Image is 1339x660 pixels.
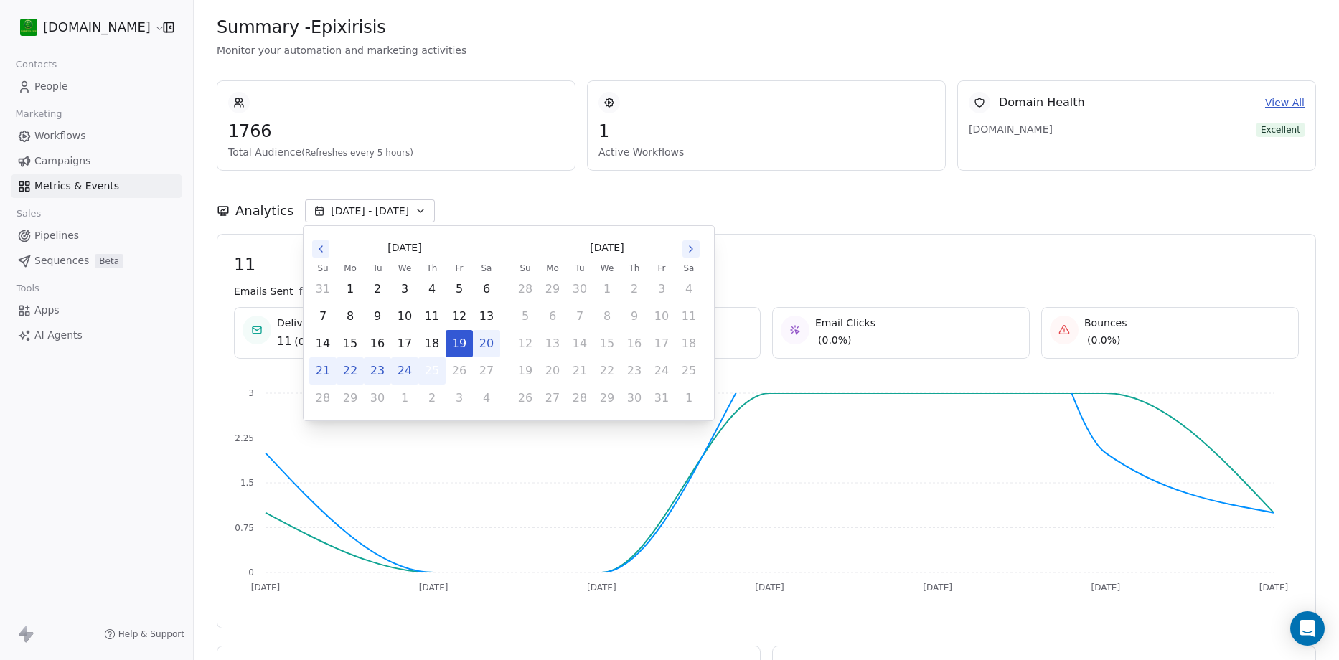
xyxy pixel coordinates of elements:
[419,331,445,357] button: Thursday, September 18th, 2025
[34,228,79,243] span: Pipelines
[310,276,336,302] button: Sunday, August 31st, 2025
[387,240,421,255] span: [DATE]
[17,15,153,39] button: [DOMAIN_NAME]
[34,303,60,318] span: Apps
[512,358,538,384] button: Sunday, October 19th, 2025
[755,583,784,593] tspan: [DATE]
[228,145,564,159] span: Total Audience
[419,385,445,411] button: Thursday, October 2nd, 2025
[540,358,565,384] button: Monday, October 20th, 2025
[248,388,254,398] tspan: 3
[235,202,293,220] span: Analytics
[118,628,184,640] span: Help & Support
[34,328,83,343] span: AI Agents
[34,154,90,169] span: Campaigns
[1290,611,1325,646] div: Open Intercom Messenger
[419,583,448,593] tspan: [DATE]
[446,261,473,275] th: Friday
[621,331,647,357] button: Thursday, October 16th, 2025
[621,358,647,384] button: Thursday, October 23rd, 2025
[392,385,418,411] button: Wednesday, October 1st, 2025
[594,331,620,357] button: Wednesday, October 15th, 2025
[512,385,538,411] button: Sunday, October 26th, 2025
[649,276,675,302] button: Friday, October 3rd, 2025
[594,358,620,384] button: Wednesday, October 22nd, 2025
[337,276,363,302] button: Monday, September 1st, 2025
[540,331,565,357] button: Monday, October 13th, 2025
[621,276,647,302] button: Thursday, October 2nd, 2025
[815,316,875,330] span: Email Clicks
[95,254,123,268] span: Beta
[391,261,418,275] th: Wednesday
[34,128,86,143] span: Workflows
[392,303,418,329] button: Wednesday, September 10th, 2025
[365,358,390,384] button: Tuesday, September 23rd, 2025, selected
[43,18,151,37] span: [DOMAIN_NAME]
[567,303,593,329] button: Tuesday, October 7th, 2025
[540,303,565,329] button: Monday, October 6th, 2025
[364,261,391,275] th: Tuesday
[676,276,702,302] button: Saturday, October 4th, 2025
[1091,583,1121,593] tspan: [DATE]
[310,358,336,384] button: Sunday, September 21st, 2025, selected
[675,261,703,275] th: Saturday
[567,358,593,384] button: Tuesday, October 21st, 2025
[294,334,318,349] span: ( 0% )
[309,261,337,275] th: Sunday
[540,385,565,411] button: Monday, October 27th, 2025
[11,174,182,198] a: Metrics & Events
[512,331,538,357] button: Sunday, October 12th, 2025
[818,333,852,347] span: ( 0.0% )
[337,331,363,357] button: Monday, September 15th, 2025
[11,324,182,347] a: AI Agents
[446,358,472,384] button: Friday, September 26th, 2025
[676,385,702,411] button: Saturday, November 1st, 2025
[474,385,499,411] button: Saturday, October 4th, 2025
[9,54,63,75] span: Contacts
[474,303,499,329] button: Saturday, September 13th, 2025
[34,253,89,268] span: Sequences
[598,145,934,159] span: Active Workflows
[566,261,593,275] th: Tuesday
[621,385,647,411] button: Thursday, October 30th, 2025
[474,276,499,302] button: Saturday, September 6th, 2025
[621,261,648,275] th: Thursday
[446,385,472,411] button: Friday, October 3rd, 2025
[567,331,593,357] button: Tuesday, October 14th, 2025
[676,331,702,357] button: Saturday, October 18th, 2025
[10,278,45,299] span: Tools
[310,331,336,357] button: Sunday, September 14th, 2025
[682,240,700,258] button: Go to the Next Month
[299,284,443,298] span: from [DATE] to [DATE] (EET).
[277,333,291,350] span: 11
[676,303,702,329] button: Saturday, October 11th, 2025
[217,16,386,38] span: Summary - Epixirisis
[419,358,445,384] button: Today, Thursday, September 25th, 2025, selected
[676,358,702,384] button: Saturday, October 25th, 2025
[999,94,1085,111] span: Domain Health
[512,261,539,275] th: Sunday
[337,385,363,411] button: Monday, September 29th, 2025
[301,148,413,158] span: (Refreshes every 5 hours)
[392,276,418,302] button: Wednesday, September 3rd, 2025
[392,331,418,357] button: Wednesday, September 17th, 2025
[648,261,675,275] th: Friday
[1256,123,1305,137] span: Excellent
[512,261,703,412] table: October 2025
[419,303,445,329] button: Thursday, September 11th, 2025
[446,331,472,357] button: Friday, September 19th, 2025, selected
[10,203,47,225] span: Sales
[11,224,182,247] a: Pipelines
[923,583,952,593] tspan: [DATE]
[418,261,446,275] th: Thursday
[11,249,182,273] a: SequencesBeta
[539,261,566,275] th: Monday
[234,254,1299,275] span: 11
[9,103,68,125] span: Marketing
[587,583,616,593] tspan: [DATE]
[473,261,500,275] th: Saturday
[446,303,472,329] button: Friday, September 12th, 2025
[235,433,254,443] tspan: 2.25
[474,358,499,384] button: Saturday, September 27th, 2025
[593,261,621,275] th: Wednesday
